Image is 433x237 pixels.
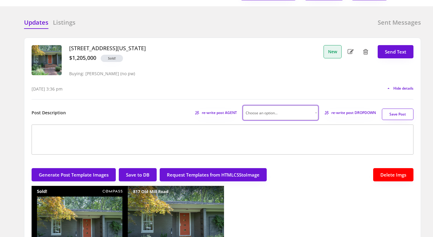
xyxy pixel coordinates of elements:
button: Hide details [386,86,413,91]
h6: Listings [53,18,75,27]
h6: Updates [24,18,48,27]
button: Save to DB [119,168,157,181]
div: Buying: [PERSON_NAME] (no pw) [69,71,135,76]
button: Delete Imgs [373,168,413,181]
div: $1,205,000 [69,55,96,61]
button: re-write post DROPDOWN [324,109,376,117]
h3: [STREET_ADDRESS][US_STATE] [69,45,321,52]
img: 20250826175307499831000000-o.jpg [32,45,62,75]
span: Hide details [393,87,413,90]
span: re-write post AGENT [202,111,237,115]
button: Save Post [382,109,413,120]
button: Sold! [101,55,123,62]
button: Send Text [378,45,413,58]
button: re-write post AGENT [195,109,237,117]
span: re-write post DROPDOWN [331,111,376,115]
h6: Sent Messages [378,18,421,27]
button: Generate Post Template Images [32,168,116,181]
h6: Post Description [32,110,66,116]
button: Request Templates from HTMLCSStoImage [160,168,267,181]
button: New [324,45,342,58]
div: [DATE] 3:36 pm [32,86,63,92]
